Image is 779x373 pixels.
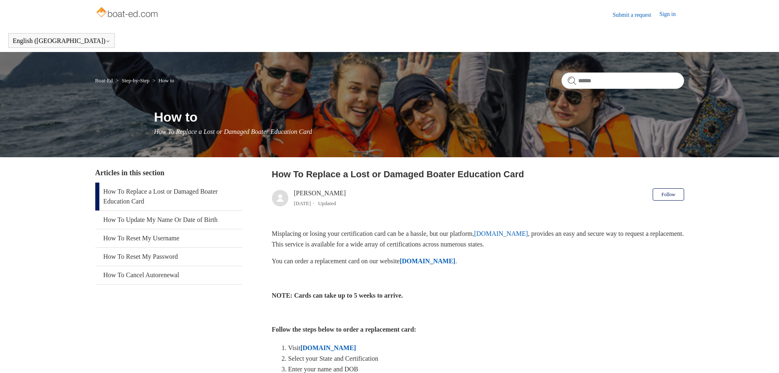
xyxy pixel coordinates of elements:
strong: Follow the steps below to order a replacement card: [272,326,416,333]
a: Submit a request [613,11,659,19]
a: How To Cancel Autorenewal [95,266,242,284]
button: English ([GEOGRAPHIC_DATA]) [13,37,110,45]
a: Sign in [659,10,684,20]
span: Articles in this section [95,169,164,177]
div: [PERSON_NAME] [294,188,346,208]
a: How To Reset My Username [95,229,242,247]
li: Step-by-Step [114,77,151,84]
time: 04/08/2025, 11:48 [294,200,311,206]
strong: NOTE: Cards can take up to 5 weeks to arrive. [272,292,403,299]
span: You can order a replacement card on our website [272,258,400,264]
a: [DOMAIN_NAME] [400,258,455,264]
a: How To Update My Name Or Date of Birth [95,211,242,229]
span: Visit [288,344,301,351]
a: [DOMAIN_NAME] [301,344,356,351]
a: How To Replace a Lost or Damaged Boater Education Card [95,183,242,210]
h1: How to [154,107,684,127]
img: Boat-Ed Help Center home page [95,5,160,21]
h2: How To Replace a Lost or Damaged Boater Education Card [272,167,684,181]
a: Step-by-Step [122,77,150,84]
a: [DOMAIN_NAME] [474,230,528,237]
a: Boat-Ed [95,77,113,84]
button: Follow Article [653,188,684,201]
span: How To Replace a Lost or Damaged Boater Education Card [154,128,312,135]
a: How to [158,77,174,84]
li: Boat-Ed [95,77,114,84]
input: Search [561,72,684,89]
span: . [455,258,457,264]
span: Enter your name and DOB [288,366,359,373]
a: How To Reset My Password [95,248,242,266]
li: Updated [318,200,336,206]
p: Misplacing or losing your certification card can be a hassle, but our platform, , provides an eas... [272,228,684,249]
span: Select your State and Certification [288,355,378,362]
li: How to [151,77,174,84]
